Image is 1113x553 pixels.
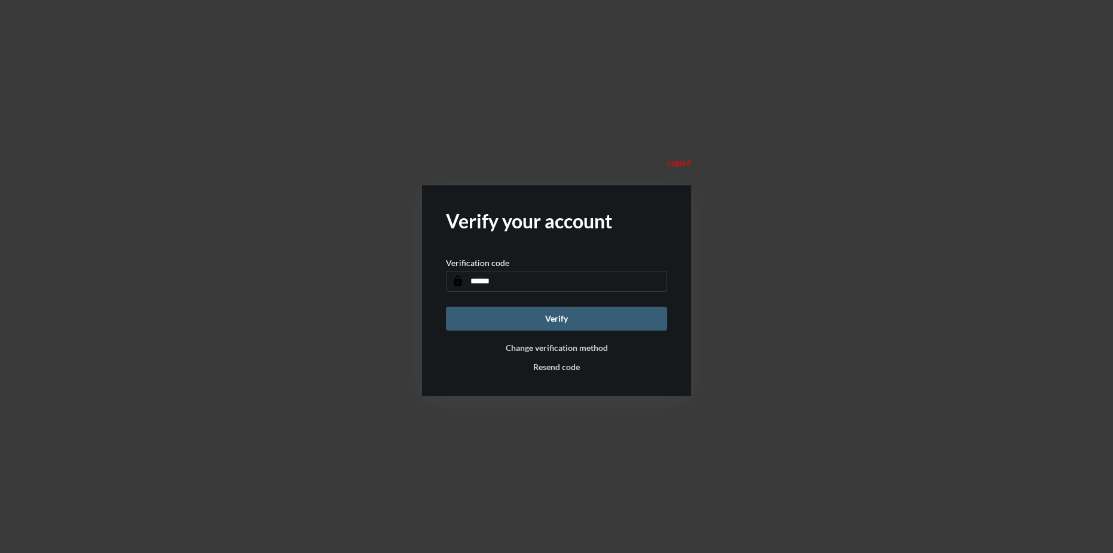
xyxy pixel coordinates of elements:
button: Resend code [533,362,580,372]
button: Verify [446,307,667,331]
p: Logout [667,158,691,167]
p: Verification code [446,258,509,268]
h2: Verify your account [446,209,667,233]
button: Change verification method [506,343,608,353]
